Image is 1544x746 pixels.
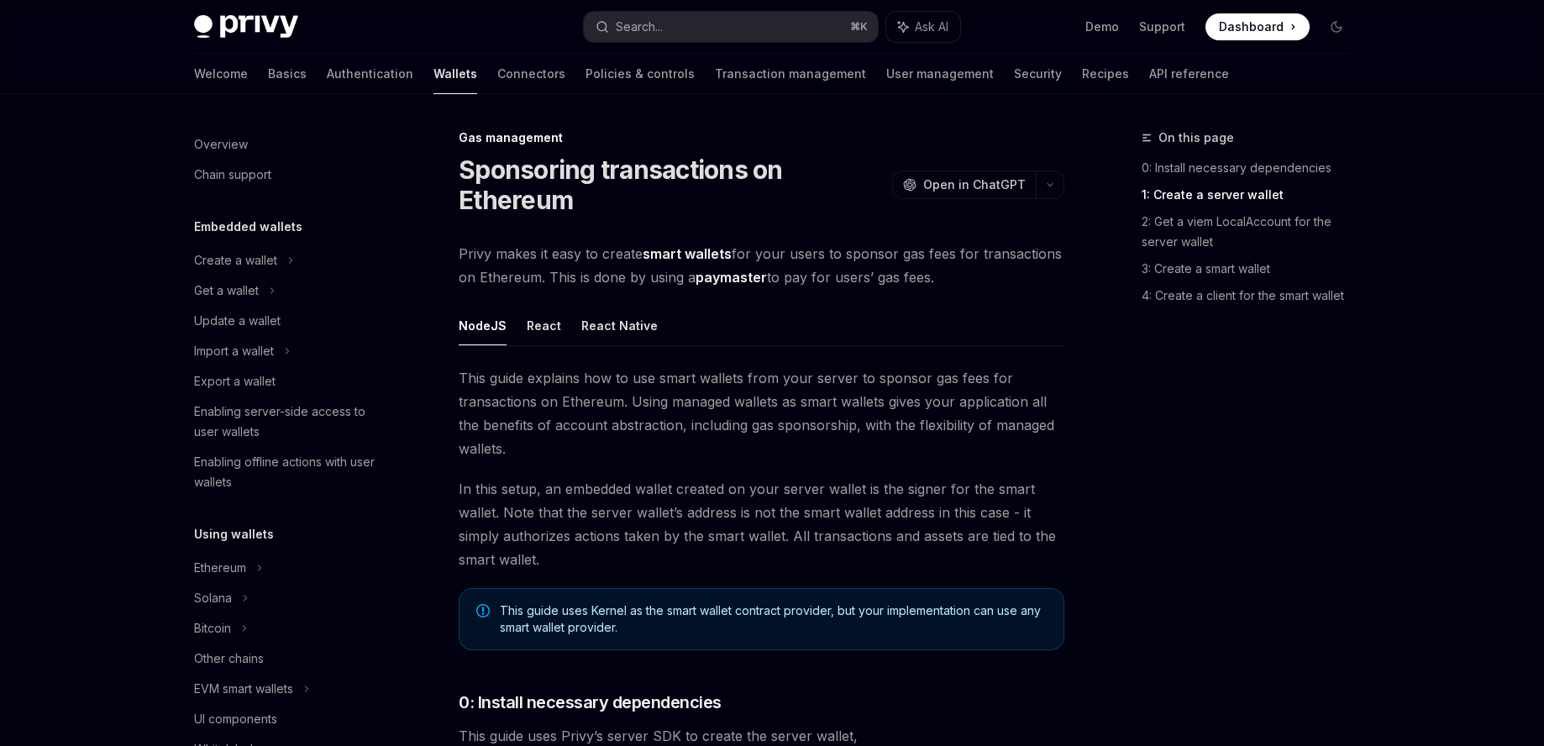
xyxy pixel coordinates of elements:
[459,691,722,714] span: 0: Install necessary dependencies
[500,602,1047,636] span: This guide uses Kernel as the smart wallet contract provider, but your implementation can use any...
[1082,54,1129,94] a: Recipes
[181,644,396,674] a: Other chains
[194,402,386,442] div: Enabling server-side access to user wallets
[194,371,276,391] div: Export a wallet
[194,558,246,578] div: Ethereum
[194,134,248,155] div: Overview
[194,217,302,237] h5: Embedded wallets
[1142,255,1363,282] a: 3: Create a smart wallet
[1142,181,1363,208] a: 1: Create a server wallet
[181,397,396,447] a: Enabling server-side access to user wallets
[1142,208,1363,255] a: 2: Get a viem LocalAccount for the server wallet
[886,54,994,94] a: User management
[923,176,1026,193] span: Open in ChatGPT
[194,709,277,729] div: UI components
[194,679,293,699] div: EVM smart wallets
[194,311,281,331] div: Update a wallet
[181,129,396,160] a: Overview
[194,281,259,301] div: Get a wallet
[1142,155,1363,181] a: 0: Install necessary dependencies
[1205,13,1310,40] a: Dashboard
[268,54,307,94] a: Basics
[194,250,277,271] div: Create a wallet
[459,477,1064,571] span: In this setup, an embedded wallet created on your server wallet is the signer for the smart walle...
[194,54,248,94] a: Welcome
[459,366,1064,460] span: This guide explains how to use smart wallets from your server to sponsor gas fees for transaction...
[459,155,885,215] h1: Sponsoring transactions on Ethereum
[527,306,561,345] button: React
[194,15,298,39] img: dark logo
[886,12,960,42] button: Ask AI
[181,447,396,497] a: Enabling offline actions with user wallets
[181,704,396,734] a: UI components
[616,17,663,37] div: Search...
[1014,54,1062,94] a: Security
[476,604,490,617] svg: Note
[194,165,271,185] div: Chain support
[181,306,396,336] a: Update a wallet
[1219,18,1284,35] span: Dashboard
[643,245,732,262] strong: smart wallets
[194,649,264,669] div: Other chains
[715,54,866,94] a: Transaction management
[497,54,565,94] a: Connectors
[586,54,695,94] a: Policies & controls
[194,341,274,361] div: Import a wallet
[433,54,477,94] a: Wallets
[181,366,396,397] a: Export a wallet
[181,160,396,190] a: Chain support
[459,242,1064,289] span: Privy makes it easy to create for your users to sponsor gas fees for transactions on Ethereum. Th...
[892,171,1036,199] button: Open in ChatGPT
[1142,282,1363,309] a: 4: Create a client for the smart wallet
[584,12,878,42] button: Search...⌘K
[327,54,413,94] a: Authentication
[1139,18,1185,35] a: Support
[696,269,767,286] a: paymaster
[1085,18,1119,35] a: Demo
[194,524,274,544] h5: Using wallets
[459,129,1064,146] div: Gas management
[915,18,948,35] span: Ask AI
[459,306,507,345] button: NodeJS
[581,306,658,345] button: React Native
[1323,13,1350,40] button: Toggle dark mode
[194,618,231,638] div: Bitcoin
[1149,54,1229,94] a: API reference
[194,588,232,608] div: Solana
[850,20,868,34] span: ⌘ K
[194,452,386,492] div: Enabling offline actions with user wallets
[1158,128,1234,148] span: On this page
